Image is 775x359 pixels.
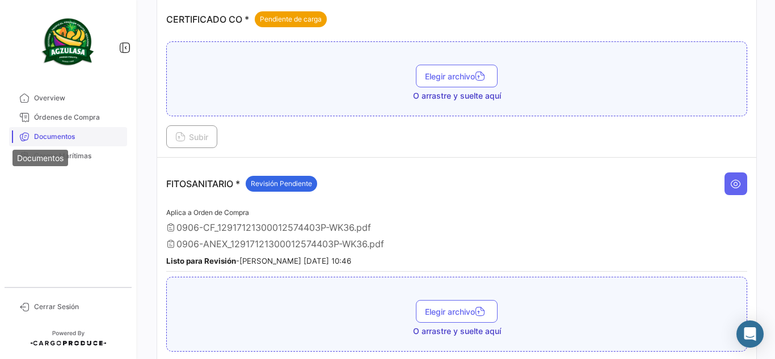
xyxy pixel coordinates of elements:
span: Elegir archivo [425,307,488,316]
small: - [PERSON_NAME] [DATE] 10:46 [166,256,351,265]
div: Abrir Intercom Messenger [736,320,764,348]
img: agzulasa-logo.png [40,14,96,70]
span: Cargas Marítimas [34,151,123,161]
button: Elegir archivo [416,300,498,323]
span: Aplica a Orden de Compra [166,208,249,217]
span: Pendiente de carga [260,14,322,24]
p: FITOSANITARIO * [166,176,317,192]
a: Documentos [9,127,127,146]
p: CERTIFICADO CO * [166,11,327,27]
span: Elegir archivo [425,71,488,81]
button: Elegir archivo [416,65,498,87]
span: 0906-CF_12917121300012574403P-WK36.pdf [176,222,371,233]
span: Overview [34,93,123,103]
span: Subir [175,132,208,142]
span: O arrastre y suelte aquí [413,326,501,337]
span: Cerrar Sesión [34,302,123,312]
span: 0906-ANEX_12917121300012574403P-WK36.pdf [176,238,384,250]
div: Documentos [12,150,68,166]
span: Órdenes de Compra [34,112,123,123]
span: O arrastre y suelte aquí [413,90,501,102]
span: Revisión Pendiente [251,179,312,189]
a: Overview [9,88,127,108]
a: Órdenes de Compra [9,108,127,127]
span: Documentos [34,132,123,142]
b: Listo para Revisión [166,256,236,265]
button: Subir [166,125,217,148]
